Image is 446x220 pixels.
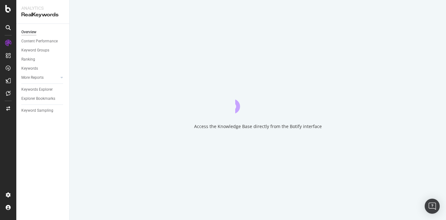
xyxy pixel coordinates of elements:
[194,123,322,130] div: Access the Knowledge Base directly from the Botify interface
[21,65,65,72] a: Keywords
[21,107,53,114] div: Keyword Sampling
[21,86,65,93] a: Keywords Explorer
[21,47,65,54] a: Keyword Groups
[21,29,36,35] div: Overview
[425,199,440,214] div: Open Intercom Messenger
[21,5,64,11] div: Analytics
[21,38,58,45] div: Content Performance
[21,74,59,81] a: More Reports
[235,91,280,113] div: animation
[21,38,65,45] a: Content Performance
[21,56,65,63] a: Ranking
[21,107,65,114] a: Keyword Sampling
[21,11,64,19] div: RealKeywords
[21,47,49,54] div: Keyword Groups
[21,65,38,72] div: Keywords
[21,95,65,102] a: Explorer Bookmarks
[21,95,55,102] div: Explorer Bookmarks
[21,29,65,35] a: Overview
[21,74,44,81] div: More Reports
[21,56,35,63] div: Ranking
[21,86,53,93] div: Keywords Explorer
